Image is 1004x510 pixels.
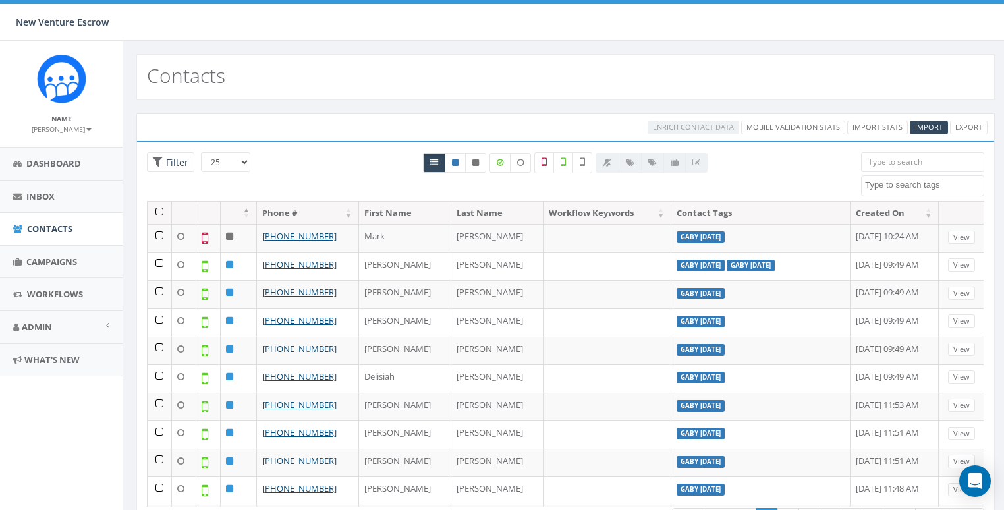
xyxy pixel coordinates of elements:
td: [DATE] 09:49 AM [851,364,939,393]
td: [PERSON_NAME] [359,476,451,505]
td: [PERSON_NAME] [451,224,544,252]
a: [PERSON_NAME] [32,123,92,134]
a: View [948,370,975,384]
a: View [948,483,975,497]
a: Active [445,153,466,173]
span: CSV files only [915,122,943,132]
a: [PHONE_NUMBER] [262,258,337,270]
td: [PERSON_NAME] [451,420,544,449]
label: Gaby [DATE] [677,316,725,327]
td: [DATE] 09:49 AM [851,308,939,337]
a: [PHONE_NUMBER] [262,230,337,242]
span: Advance Filter [147,152,194,173]
td: [PERSON_NAME] [451,476,544,505]
td: [DATE] 11:51 AM [851,420,939,449]
div: Open Intercom Messenger [959,465,991,497]
label: Gaby [DATE] [677,428,725,439]
a: View [948,287,975,300]
td: [PERSON_NAME] [451,364,544,393]
input: Type to search [861,152,984,172]
a: [PHONE_NUMBER] [262,286,337,298]
span: What's New [24,354,80,366]
td: [PERSON_NAME] [359,252,451,281]
a: Export [950,121,988,134]
td: [PERSON_NAME] [359,420,451,449]
i: This phone number is unsubscribed and has opted-out of all texts. [472,159,479,167]
label: Gaby [DATE] [677,372,725,383]
td: [PERSON_NAME] [451,449,544,477]
label: Gaby [DATE] [677,260,725,271]
td: [PERSON_NAME] [359,449,451,477]
td: [DATE] 10:24 AM [851,224,939,252]
span: Filter [163,156,188,169]
a: Mobile Validation Stats [741,121,845,134]
label: Data not Enriched [510,153,531,173]
td: [PERSON_NAME] [451,280,544,308]
td: [PERSON_NAME] [359,308,451,337]
label: Gaby [DATE] [727,260,775,271]
h2: Contacts [147,65,225,86]
label: Gaby [DATE] [677,288,725,300]
label: Gaby [DATE] [677,400,725,412]
td: [PERSON_NAME] [359,337,451,365]
span: Admin [22,321,52,333]
a: All contacts [423,153,445,173]
small: [PERSON_NAME] [32,125,92,134]
a: Import [910,121,948,134]
label: Gaby [DATE] [677,484,725,496]
img: Rally_Corp_Icon_1.png [37,54,86,103]
th: First Name [359,202,451,225]
label: Gaby [DATE] [677,456,725,468]
a: Opted Out [465,153,486,173]
label: Data Enriched [489,153,511,173]
a: [PHONE_NUMBER] [262,482,337,494]
td: [PERSON_NAME] [451,337,544,365]
th: Last Name [451,202,544,225]
a: View [948,231,975,244]
a: [PHONE_NUMBER] [262,455,337,467]
td: [DATE] 11:51 AM [851,449,939,477]
td: [DATE] 11:53 AM [851,393,939,421]
th: Created On: activate to sort column ascending [851,202,939,225]
label: Gaby [DATE] [677,231,725,243]
td: [DATE] 11:48 AM [851,476,939,505]
span: Workflows [27,288,83,300]
label: Not a Mobile [534,152,554,173]
span: Campaigns [26,256,77,268]
span: Contacts [27,223,72,235]
a: View [948,343,975,356]
a: View [948,314,975,328]
td: [PERSON_NAME] [359,393,451,421]
label: Not Validated [572,152,592,173]
td: Mark [359,224,451,252]
label: Gaby [DATE] [677,344,725,356]
a: Import Stats [847,121,908,134]
a: [PHONE_NUMBER] [262,343,337,354]
th: Contact Tags [671,202,851,225]
td: Delisiah [359,364,451,393]
a: View [948,427,975,441]
a: View [948,258,975,272]
span: Import [915,122,943,132]
td: [DATE] 09:49 AM [851,337,939,365]
span: New Venture Escrow [16,16,109,28]
i: This phone number is subscribed and will receive texts. [452,159,459,167]
td: [PERSON_NAME] [359,280,451,308]
th: Phone #: activate to sort column ascending [257,202,359,225]
a: View [948,455,975,468]
label: Validated [553,152,573,173]
td: [PERSON_NAME] [451,252,544,281]
td: [DATE] 09:49 AM [851,280,939,308]
a: [PHONE_NUMBER] [262,314,337,326]
td: [PERSON_NAME] [451,393,544,421]
a: [PHONE_NUMBER] [262,426,337,438]
span: Dashboard [26,157,81,169]
textarea: Search [865,179,984,191]
td: [PERSON_NAME] [451,308,544,337]
th: Workflow Keywords: activate to sort column ascending [544,202,671,225]
span: Inbox [26,190,55,202]
a: [PHONE_NUMBER] [262,370,337,382]
small: Name [51,114,72,123]
a: View [948,399,975,412]
a: [PHONE_NUMBER] [262,399,337,411]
